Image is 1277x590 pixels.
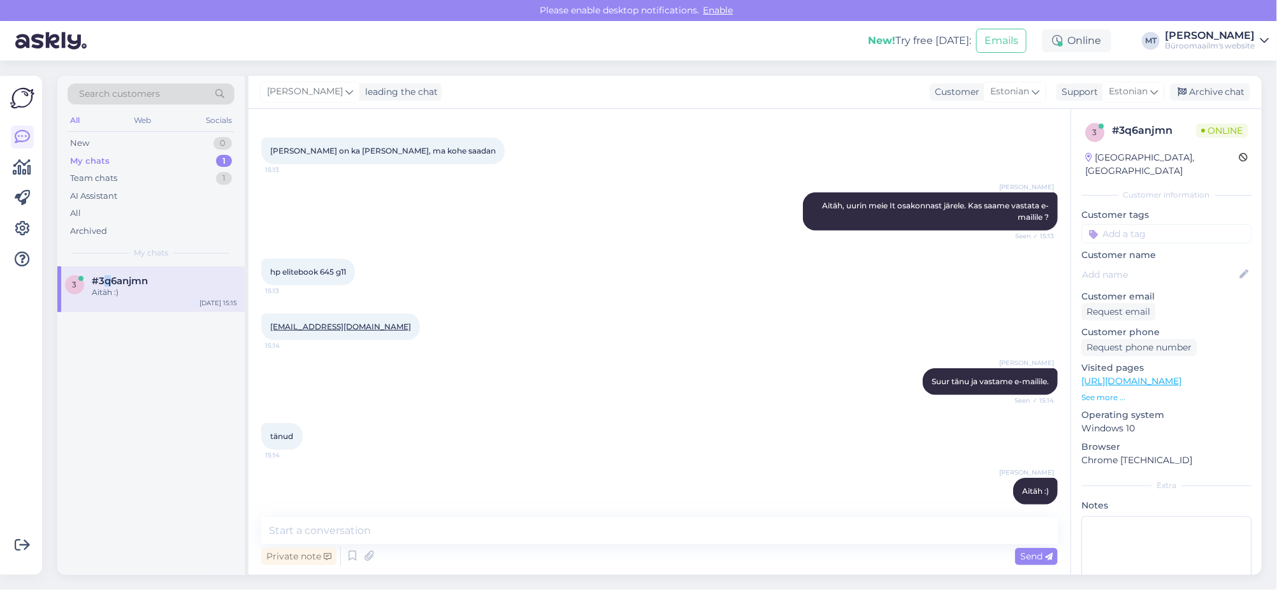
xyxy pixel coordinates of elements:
img: Askly Logo [10,86,34,110]
div: Büroomaailm's website [1165,41,1255,51]
span: My chats [134,247,168,259]
span: 15:15 [1006,505,1054,515]
div: All [68,112,82,129]
span: Aitäh, uurin meie It osakonnast järele. Kas saame vastata e-mailile ? [822,201,1049,222]
span: 3 [1093,127,1097,137]
p: Customer email [1081,290,1252,303]
div: Online [1042,29,1111,52]
span: Estonian [990,85,1029,99]
span: Aitäh :) [1022,486,1049,496]
span: Online [1196,124,1248,138]
a: [URL][DOMAIN_NAME] [1081,375,1181,387]
span: [PERSON_NAME] on ka [PERSON_NAME], ma kohe saadan [270,146,496,155]
div: [DATE] 15:15 [199,298,237,308]
p: Browser [1081,440,1252,454]
span: Search customers [79,87,160,101]
div: Request email [1081,303,1155,320]
div: Private note [261,548,336,565]
div: 0 [213,137,232,150]
div: New [70,137,89,150]
span: 15:14 [265,450,313,460]
span: Seen ✓ 15:14 [1006,396,1054,405]
span: [PERSON_NAME] [999,182,1054,192]
div: 1 [216,155,232,168]
span: Estonian [1109,85,1148,99]
span: 15:13 [265,165,313,175]
div: Support [1057,85,1098,99]
div: Web [132,112,154,129]
b: New! [868,34,895,47]
span: [PERSON_NAME] [999,468,1054,477]
p: Visited pages [1081,361,1252,375]
p: See more ... [1081,392,1252,403]
span: hp elitebook 645 g11 [270,267,346,277]
p: Notes [1081,499,1252,512]
span: Seen ✓ 15:13 [1006,231,1054,241]
div: Socials [203,112,234,129]
span: [PERSON_NAME] [267,85,343,99]
span: 15:13 [265,286,313,296]
div: [GEOGRAPHIC_DATA], [GEOGRAPHIC_DATA] [1085,151,1239,178]
div: # 3q6anjmn [1112,123,1196,138]
p: Operating system [1081,408,1252,422]
span: 15:14 [265,341,313,350]
div: Aitäh :) [92,287,237,298]
p: Customer tags [1081,208,1252,222]
div: [PERSON_NAME] [1165,31,1255,41]
p: Customer name [1081,248,1252,262]
div: Archive chat [1170,83,1250,101]
a: [EMAIL_ADDRESS][DOMAIN_NAME] [270,322,411,331]
span: Send [1020,550,1053,562]
span: Suur tänu ja vastame e-mailile. [932,377,1049,386]
div: Extra [1081,480,1252,491]
span: 3 [73,280,77,289]
div: leading the chat [360,85,438,99]
div: My chats [70,155,110,168]
div: MT [1142,32,1160,50]
span: tänud [270,431,293,441]
div: Archived [70,225,107,238]
p: Windows 10 [1081,422,1252,435]
span: [PERSON_NAME] [999,358,1054,368]
p: Chrome [TECHNICAL_ID] [1081,454,1252,467]
a: [PERSON_NAME]Büroomaailm's website [1165,31,1269,51]
div: Request phone number [1081,339,1197,356]
div: 1 [216,172,232,185]
span: Enable [700,4,737,16]
button: Emails [976,29,1027,53]
input: Add name [1082,268,1237,282]
span: #3q6anjmn [92,275,148,287]
div: Customer information [1081,189,1252,201]
p: Customer phone [1081,326,1252,339]
div: Try free [DATE]: [868,33,971,48]
div: AI Assistant [70,190,117,203]
div: Team chats [70,172,117,185]
div: Customer [930,85,979,99]
div: All [70,207,81,220]
input: Add a tag [1081,224,1252,243]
